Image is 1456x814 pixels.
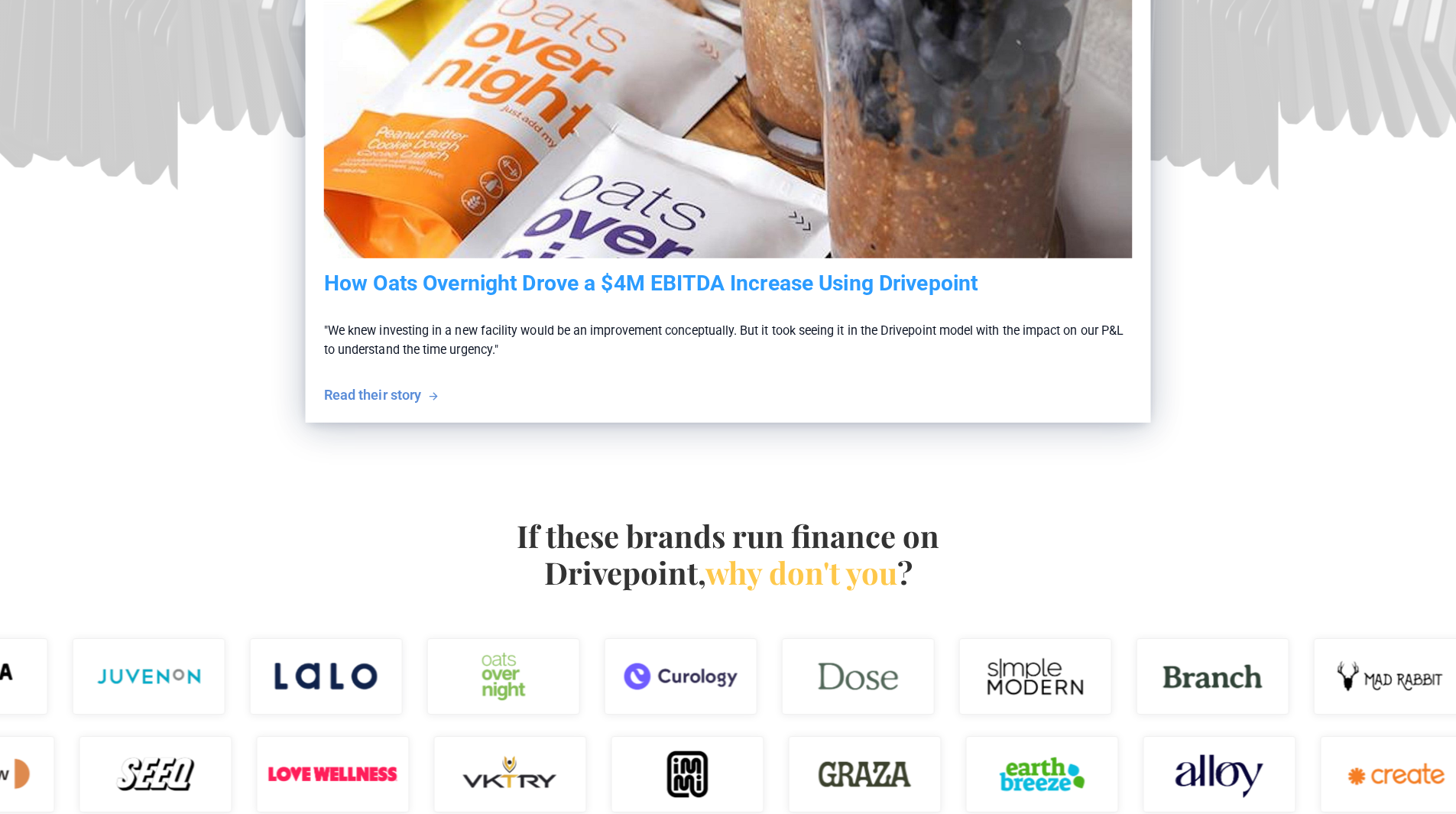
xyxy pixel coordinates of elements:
iframe: Chat Widget [1181,618,1456,814]
div: Read their story [324,384,421,404]
h4: If these brands run finance on Drivepoint, ? [509,517,948,591]
span: why don't you [705,552,897,592]
p: "We knew investing in a new facility would be an improvement conceptually. But it took seeing it ... [324,296,1132,384]
h5: How Oats Overnight Drove a $4M EBITDA Increase Using Drivepoint [324,271,1132,297]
